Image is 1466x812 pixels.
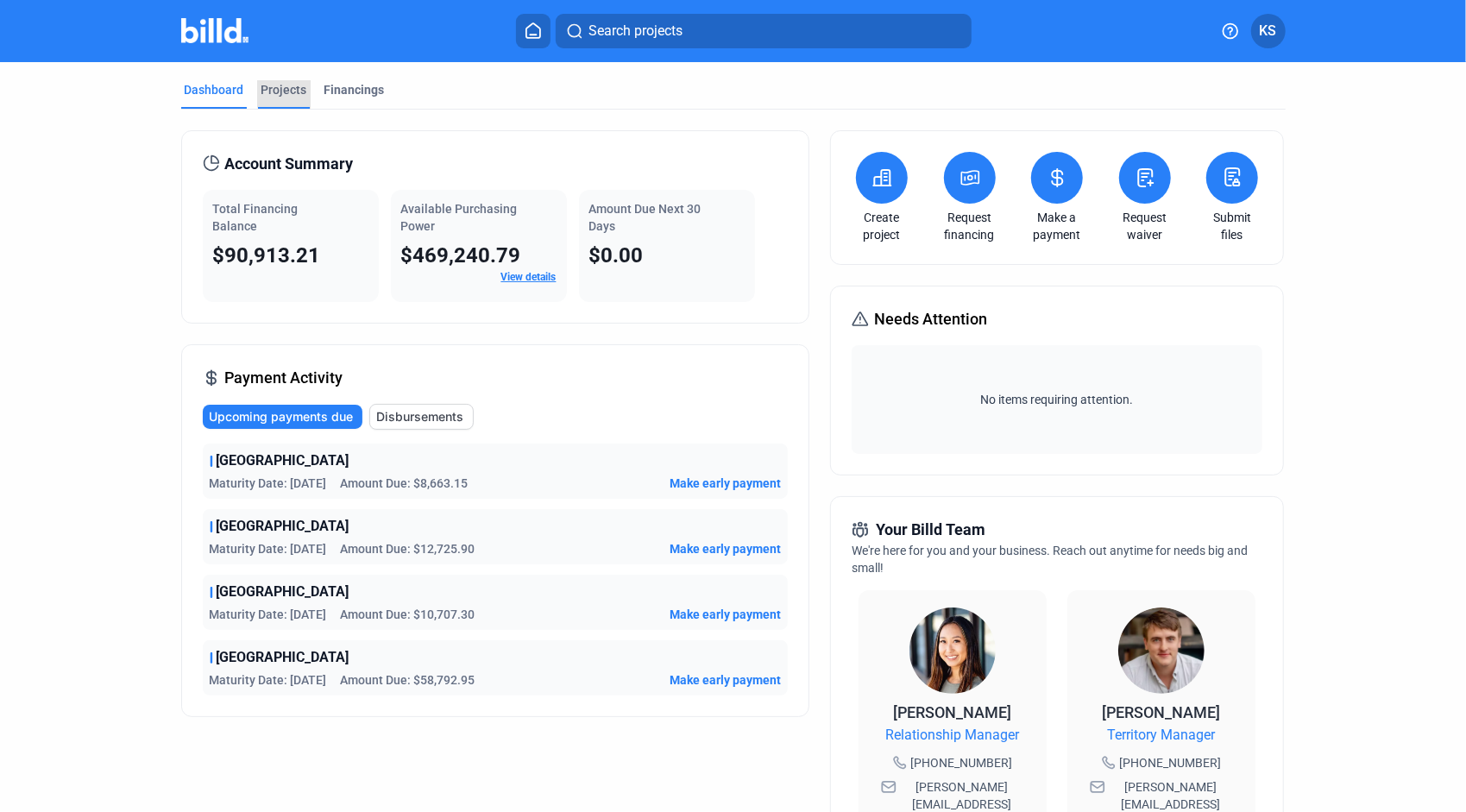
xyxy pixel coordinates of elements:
[324,81,385,98] div: Financings
[859,391,1255,408] span: No items requiring attention.
[210,540,327,557] span: Maturity Date: [DATE]
[217,516,349,537] span: [GEOGRAPHIC_DATA]
[1118,607,1205,694] img: Territory Manager
[670,671,781,689] button: Make early payment
[1119,754,1221,771] span: [PHONE_NUMBER]
[213,243,321,268] span: $90,913.21
[670,475,781,492] button: Make early payment
[589,202,702,233] span: Amount Due Next 30 Days
[886,725,1020,746] span: Relationship Manager
[217,582,349,602] span: [GEOGRAPHIC_DATA]
[401,243,521,268] span: $469,240.79
[1260,21,1277,41] span: KS
[852,544,1248,575] span: We're here for you and your business. Reach out anytime for needs big and small!
[670,540,781,557] button: Make early payment
[1251,14,1286,48] button: KS
[225,152,354,176] span: Account Summary
[213,202,299,233] span: Total Financing Balance
[225,366,343,390] span: Payment Activity
[210,475,327,492] span: Maturity Date: [DATE]
[1115,209,1175,243] a: Request waiver
[1108,725,1216,746] span: Territory Manager
[940,209,1000,243] a: Request financing
[876,518,985,542] span: Your Billd Team
[909,607,996,694] img: Relationship Manager
[181,18,249,43] img: Billd Company Logo
[369,404,474,430] button: Disbursements
[501,271,557,283] a: View details
[210,408,354,425] span: Upcoming payments due
[210,671,327,689] span: Maturity Date: [DATE]
[588,21,683,41] span: Search projects
[1027,209,1087,243] a: Make a payment
[894,703,1012,721] span: [PERSON_NAME]
[1202,209,1262,243] a: Submit files
[670,606,781,623] button: Make early payment
[341,540,475,557] span: Amount Due: $12,725.90
[377,408,464,425] span: Disbursements
[341,606,475,623] span: Amount Due: $10,707.30
[261,81,307,98] div: Projects
[874,307,987,331] span: Needs Attention
[1103,703,1221,721] span: [PERSON_NAME]
[185,81,244,98] div: Dashboard
[910,754,1012,771] span: [PHONE_NUMBER]
[217,647,349,668] span: [GEOGRAPHIC_DATA]
[210,606,327,623] span: Maturity Date: [DATE]
[217,450,349,471] span: [GEOGRAPHIC_DATA]
[852,209,912,243] a: Create project
[341,671,475,689] span: Amount Due: $58,792.95
[589,243,644,268] span: $0.00
[203,405,362,429] button: Upcoming payments due
[401,202,518,233] span: Available Purchasing Power
[341,475,469,492] span: Amount Due: $8,663.15
[556,14,972,48] button: Search projects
